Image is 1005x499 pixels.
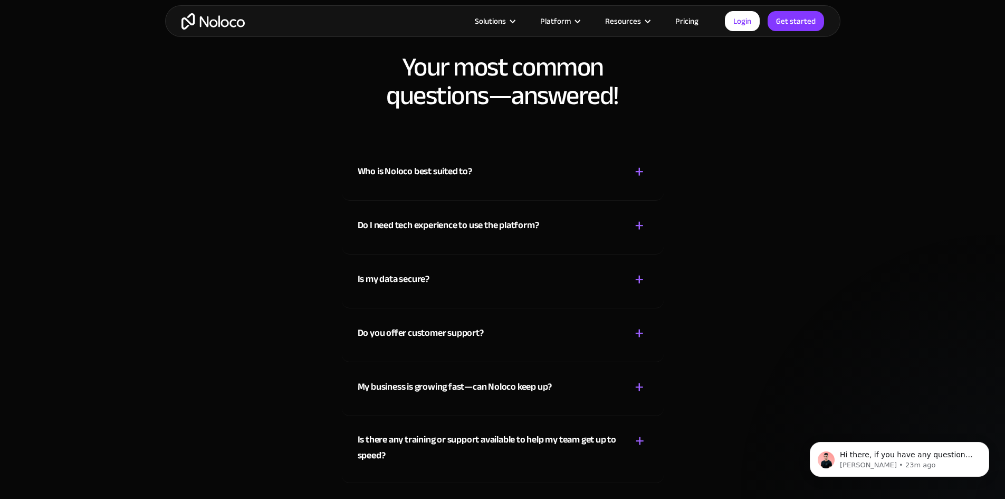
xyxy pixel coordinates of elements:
[462,14,527,28] div: Solutions
[358,218,539,233] div: Do I need tech experience to use the platform?
[605,14,641,28] div: Resources
[475,14,506,28] div: Solutions
[358,164,472,180] div: Who is Noloco best suited to?
[358,271,429,287] div: Is my data secure?
[358,432,620,464] div: Is there any training or support available to help my team get up to speed?
[181,13,245,30] a: home
[725,11,760,31] a: Login
[768,11,824,31] a: Get started
[794,420,1005,494] iframe: Intercom notifications message
[635,324,644,343] div: +
[358,325,484,341] div: Do you offer customer support?
[527,14,592,28] div: Platform
[635,432,645,450] div: +
[635,163,644,181] div: +
[635,270,644,289] div: +
[540,14,571,28] div: Platform
[635,378,644,397] div: +
[592,14,662,28] div: Resources
[635,216,644,235] div: +
[662,14,712,28] a: Pricing
[358,379,552,395] div: My business is growing fast—can Noloco keep up?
